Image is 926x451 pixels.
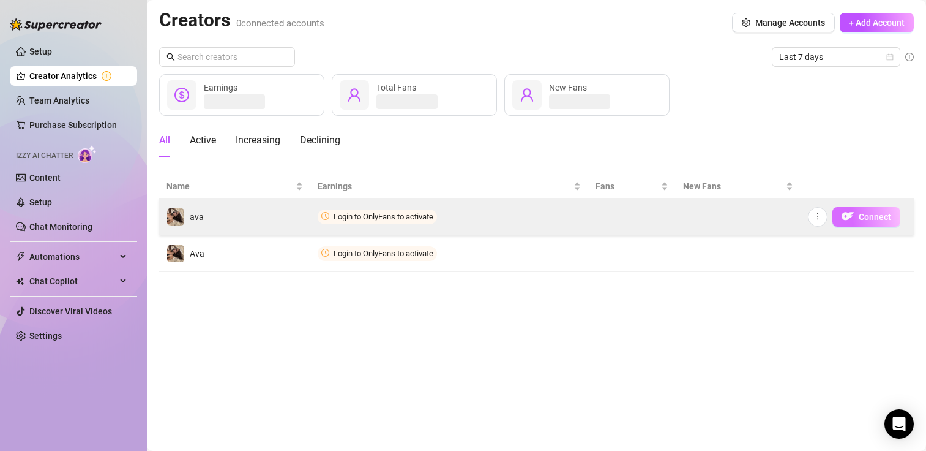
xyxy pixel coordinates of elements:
[10,18,102,31] img: logo-BBDzfeDw.svg
[166,180,293,193] span: Name
[29,306,112,316] a: Discover Viral Videos
[318,180,572,193] span: Earnings
[376,83,416,93] span: Total Fans
[755,18,825,28] span: Manage Accounts
[167,245,184,262] img: Ava
[832,207,900,227] button: OFConnect
[520,88,534,102] span: user
[683,180,783,193] span: New Fans
[732,13,835,32] button: Manage Accounts
[842,210,854,222] img: OF
[29,96,89,105] a: Team Analytics
[29,222,92,232] a: Chat Monitoring
[859,212,891,222] span: Connect
[166,53,175,61] span: search
[29,120,117,130] a: Purchase Subscription
[334,249,433,258] span: Login to OnlyFans to activate
[676,175,801,199] th: New Fans
[190,133,216,148] div: Active
[742,18,750,27] span: setting
[190,249,204,259] span: Ava
[174,88,189,102] span: dollar-circle
[596,180,658,193] span: Fans
[334,212,433,221] span: Login to OnlyFans to activate
[177,50,278,64] input: Search creators
[779,48,893,66] span: Last 7 days
[549,83,587,93] span: New Fans
[236,133,280,148] div: Increasing
[884,409,914,439] div: Open Intercom Messenger
[16,252,26,262] span: thunderbolt
[300,133,340,148] div: Declining
[29,331,62,341] a: Settings
[159,175,310,199] th: Name
[204,83,237,93] span: Earnings
[29,47,52,56] a: Setup
[347,88,362,102] span: user
[190,212,204,222] span: ava
[849,18,905,28] span: + Add Account
[588,175,675,199] th: Fans
[310,175,589,199] th: Earnings
[159,9,324,32] h2: Creators
[236,18,324,29] span: 0 connected accounts
[905,53,914,61] span: info-circle
[29,247,116,267] span: Automations
[167,208,184,225] img: ava
[29,197,52,207] a: Setup
[16,277,24,286] img: Chat Copilot
[321,212,329,220] span: clock-circle
[29,66,127,86] a: Creator Analytics exclamation-circle
[840,13,914,32] button: + Add Account
[321,249,329,257] span: clock-circle
[78,145,97,163] img: AI Chatter
[29,173,61,183] a: Content
[159,133,170,148] div: All
[886,53,894,61] span: calendar
[813,212,822,221] span: more
[29,271,116,291] span: Chat Copilot
[16,150,73,162] span: Izzy AI Chatter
